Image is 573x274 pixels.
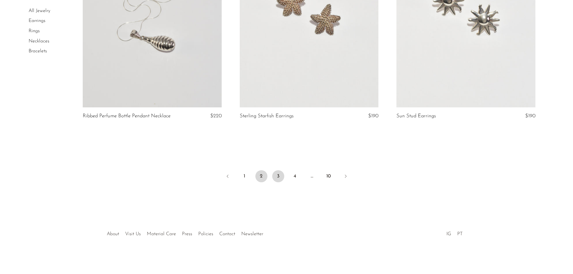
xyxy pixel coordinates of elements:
a: 10 [323,170,335,182]
a: Earrings [29,19,45,23]
a: Necklaces [29,39,49,44]
a: Sun Stud Earrings [396,113,436,119]
a: All Jewelry [29,8,50,13]
span: $190 [368,113,378,119]
ul: Quick links [104,227,266,238]
ul: Social Medias [443,227,466,238]
a: About [107,232,119,236]
a: 4 [289,170,301,182]
a: PT [457,232,463,236]
a: 1 [239,170,251,182]
a: Previous [222,170,234,183]
a: Press [182,232,192,236]
a: Bracelets [29,49,47,54]
a: IG [446,232,451,236]
span: $220 [210,113,222,119]
a: Visit Us [125,232,141,236]
a: Ribbed Perfume Bottle Pendant Necklace [83,113,171,119]
a: Policies [198,232,213,236]
span: $190 [525,113,535,119]
a: Sterling Starfish Earrings [240,113,294,119]
a: Rings [29,29,40,33]
a: Contact [219,232,235,236]
a: 3 [272,170,284,182]
span: 2 [255,170,267,182]
span: … [306,170,318,182]
a: Next [340,170,352,183]
a: Material Care [147,232,176,236]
